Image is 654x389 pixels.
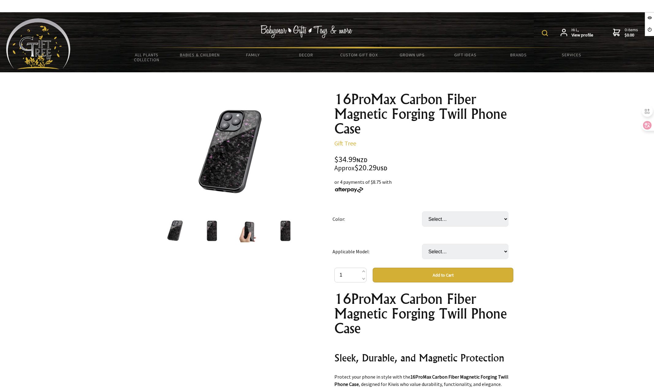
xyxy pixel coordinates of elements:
[439,48,492,61] a: Gift Ideas
[173,48,226,61] a: Babies & Children
[237,219,260,242] img: 16ProMax Carbon Fiber Magnetic Forging Twill Phone Case
[334,92,513,136] h1: 16ProMax Carbon Fiber Magnetic Forging Twill Phone Case
[334,178,513,193] div: or 4 payments of $8.75 with
[373,268,513,282] button: Add to Cart
[386,48,439,61] a: Grown Ups
[120,48,173,66] a: All Plants Collection
[572,32,593,38] strong: View profile
[492,48,545,61] a: Brands
[182,104,278,199] img: 16ProMax Carbon Fiber Magnetic Forging Twill Phone Case
[333,48,386,61] a: Custom Gift Box
[625,32,638,38] strong: $0.00
[333,235,422,268] td: Applicable Model:
[334,187,364,193] img: Afterpay
[274,219,297,242] img: 16ProMax Carbon Fiber Magnetic Forging Twill Phone Case
[334,350,513,365] h2: Sleek, Durable, and Magnetic Protection
[542,30,548,36] img: product search
[334,139,356,147] a: Gift Tree
[279,48,333,61] a: Decor
[334,164,355,172] small: Approx
[163,219,187,242] img: 16ProMax Carbon Fiber Magnetic Forging Twill Phone Case
[545,48,598,61] a: Services
[625,27,638,38] span: 0 items
[377,165,387,172] span: USD
[333,203,422,235] td: Color:
[561,27,593,38] a: Hi L,View profile
[334,374,508,387] strong: 16ProMax Carbon Fiber Magnetic Forging Twill Phone Case
[572,27,593,38] span: Hi L,
[6,18,70,69] img: Babyware - Gifts - Toys and more...
[356,157,367,164] span: NZD
[334,156,513,172] div: $34.99 $20.29
[260,25,352,38] img: Babywear - Gifts - Toys & more
[613,27,638,38] a: 0 items$0.00
[200,219,223,242] img: 16ProMax Carbon Fiber Magnetic Forging Twill Phone Case
[334,292,513,336] h1: 16ProMax Carbon Fiber Magnetic Forging Twill Phone Case
[226,48,279,61] a: Family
